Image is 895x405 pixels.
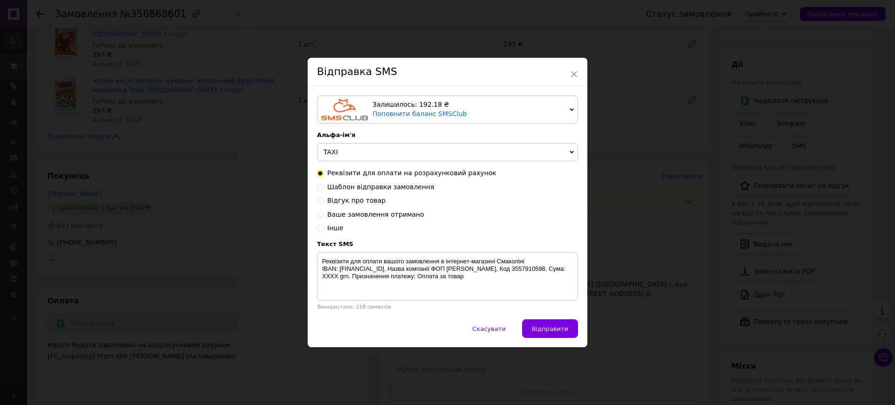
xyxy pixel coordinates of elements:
button: Відправити [522,319,578,338]
span: × [570,66,578,82]
div: Залишилось: 192.18 ₴ [372,100,566,110]
span: Скасувати [472,325,505,332]
span: Шаблон відправки замовлення [327,183,434,191]
span: Інше [327,224,344,232]
button: Скасувати [462,319,515,338]
div: Текст SMS [317,240,578,247]
span: Реквізити для оплати на розрахунковий рахунок [327,169,496,177]
span: Відправити [532,325,568,332]
textarea: Реквізити для оплати вашого замовлення в інтернет-магазині Смаколіні IBAN: [FINANCIAL_ID], Назва ... [317,252,578,301]
span: Ваше замовлення отримано [327,211,424,218]
a: Поповнити баланс SMSClub [372,110,467,117]
div: Відправка SMS [308,58,587,86]
span: Відгук про товар [327,197,386,204]
span: TAXI [324,148,338,156]
span: Альфа-ім'я [317,131,355,138]
div: Використано: 218 символів [317,304,578,310]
